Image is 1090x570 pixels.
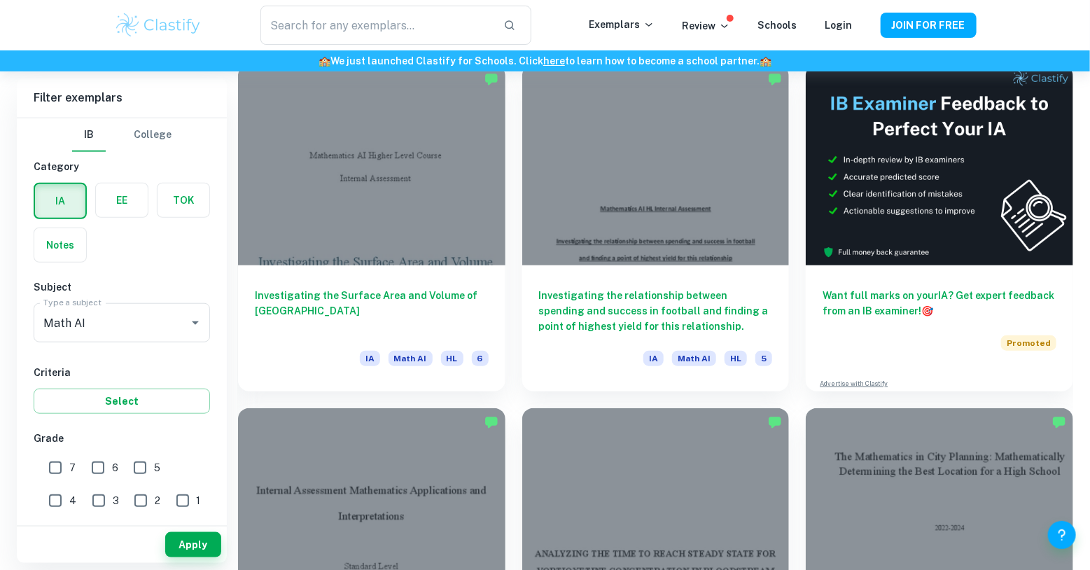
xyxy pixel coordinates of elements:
button: EE [96,183,148,217]
span: IA [643,351,664,366]
a: Advertise with Clastify [820,379,888,389]
span: 7 [69,460,76,475]
span: Math AI [672,351,716,366]
a: Login [825,20,853,31]
img: Marked [1052,415,1066,429]
a: Investigating the Surface Area and Volume of [GEOGRAPHIC_DATA]IAMath AIHL6 [238,65,505,391]
span: 1 [197,493,201,508]
button: Help and Feedback [1048,521,1076,549]
span: 🏫 [319,55,330,67]
button: College [134,118,172,152]
span: 6 [472,351,489,366]
button: IB [72,118,106,152]
span: 4 [69,493,76,508]
button: Notes [34,228,86,262]
span: HL [725,351,747,366]
span: 6 [112,460,118,475]
span: 2 [155,493,160,508]
button: JOIN FOR FREE [881,13,977,38]
img: Marked [768,72,782,86]
div: Filter type choice [72,118,172,152]
span: 5 [755,351,772,366]
a: Investigating the relationship between spending and success in football and finding a point of hi... [522,65,790,391]
button: IA [35,184,85,218]
h6: Grade [34,431,210,446]
button: Select [34,389,210,414]
p: Exemplars [589,17,655,32]
h6: We just launched Clastify for Schools. Click to learn how to become a school partner. [3,53,1087,69]
button: TOK [158,183,209,217]
h6: Category [34,159,210,174]
img: Thumbnail [806,65,1073,265]
h6: Criteria [34,365,210,380]
span: Math AI [389,351,433,366]
span: Promoted [1001,335,1056,351]
span: 🎯 [921,305,933,317]
img: Marked [484,415,498,429]
img: Marked [484,72,498,86]
button: Open [186,313,205,333]
span: 5 [154,460,160,475]
a: Schools [758,20,797,31]
span: IA [360,351,380,366]
h6: Investigating the Surface Area and Volume of [GEOGRAPHIC_DATA] [255,288,489,334]
label: Type a subject [43,297,102,309]
a: Want full marks on yourIA? Get expert feedback from an IB examiner!PromotedAdvertise with Clastify [806,65,1073,391]
span: 3 [113,493,119,508]
h6: Filter exemplars [17,78,227,118]
span: HL [441,351,463,366]
a: here [543,55,565,67]
button: Apply [165,532,221,557]
img: Clastify logo [114,11,203,39]
span: 🏫 [760,55,771,67]
h6: Subject [34,279,210,295]
img: Marked [768,415,782,429]
input: Search for any exemplars... [260,6,491,45]
h6: Investigating the relationship between spending and success in football and finding a point of hi... [539,288,773,334]
p: Review [683,18,730,34]
h6: Want full marks on your IA ? Get expert feedback from an IB examiner! [823,288,1056,319]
